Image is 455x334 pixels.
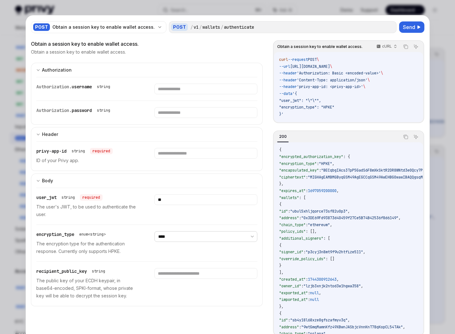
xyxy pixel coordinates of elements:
span: Authorization. [36,108,72,113]
div: Authorization.username [36,84,113,90]
span: : [306,175,308,180]
span: : [299,325,301,330]
span: [URL][DOMAIN_NAME] [290,64,330,69]
button: Copy the contents from the code block [402,133,410,141]
span: "policy_ids" [279,229,306,234]
span: : [] [326,256,334,261]
span: "exported_at" [279,290,308,296]
span: recipient_public_key [36,268,87,274]
span: "signer_id" [279,249,303,255]
div: wallets [202,24,220,30]
span: Authorization. [36,84,72,90]
span: : [308,290,310,296]
div: encryption_type [36,231,108,237]
button: expand input section [31,173,263,188]
span: : [288,318,290,323]
span: : [317,161,319,166]
button: Ask AI [412,43,420,51]
span: : [303,249,306,255]
span: : [306,188,308,193]
span: "ciphertext" [279,175,306,180]
div: required [90,148,113,154]
span: : [306,277,308,282]
span: ], [279,270,284,275]
div: string [97,108,110,113]
span: "encryption_type" [279,161,317,166]
span: , [337,277,339,282]
span: "override_policy_ids" [279,256,326,261]
span: "9wtGmqMamnKfz49XBwnJASbjcVnnKnT78qKopCL54TAk" [301,325,403,330]
button: expand input section [31,63,263,77]
span: privy-app-id [36,148,67,154]
span: { [279,147,281,152]
span: "encapsulated_key" [279,168,319,173]
span: : [308,297,310,302]
span: { [279,311,281,316]
span: 'Authorization: Basic <encoded-value>' [297,71,381,76]
div: privy-app-id [36,148,113,154]
p: The user's JWT, to be used to authenticate the user. [36,203,139,218]
p: cURL [382,44,392,49]
button: Ask AI [412,133,420,141]
button: Copy the contents from the code block [402,43,410,51]
span: { [279,243,281,248]
div: v1 [194,24,199,30]
p: The encryption type for the authentication response. Currently only supports HPKE. [36,240,139,255]
span: 1697059200000 [308,188,337,193]
div: required [80,194,103,201]
span: --header [279,84,297,89]
span: { [279,202,281,207]
span: : [306,222,308,227]
span: \ [317,57,319,62]
button: POSTObtain a session key to enable wallet access. [31,21,166,34]
div: / [221,24,223,30]
span: curl [279,57,288,62]
span: } [279,263,281,268]
button: Send [399,21,424,33]
span: , [348,209,350,214]
span: \ [363,84,365,89]
span: : [301,284,303,289]
span: , [332,161,334,166]
span: --url [279,64,290,69]
div: Authorization [42,66,72,74]
span: "wallets" [279,195,299,200]
span: , [398,215,401,220]
span: "ubul5xhljqorce73sf82u0p3" [290,209,348,214]
span: }, [279,181,284,186]
span: : [319,168,321,173]
button: cURL [373,41,400,52]
div: Authorization.password [36,107,113,114]
div: 200 [277,133,289,140]
div: POST [33,23,50,31]
span: "address" [279,215,299,220]
span: "p3cyj3n8mt9f9u2htfize511" [306,249,363,255]
span: , [330,222,332,227]
div: POST [171,23,188,31]
span: "imported_at" [279,297,308,302]
div: enum<string> [79,232,106,237]
span: "additional_signers" [279,236,323,241]
span: "id" [279,318,288,323]
p: Obtain a session key to enable wallet access. [31,49,126,55]
span: 1744300912643 [308,277,337,282]
span: : [ [299,195,306,200]
div: Body [42,177,53,185]
span: null [310,290,319,296]
span: , [348,318,350,323]
div: string [62,195,75,200]
p: The public key of your ECDH keypair, in base64-encoded, SPKI-format, whose private key will be ab... [36,277,139,300]
span: '{ [292,91,297,96]
span: , [363,249,365,255]
span: encryption_type [36,231,74,237]
div: string [92,269,105,274]
span: "ethereum" [308,222,330,227]
span: : { [343,154,350,159]
span: "HPKE" [319,161,332,166]
div: string [72,149,85,154]
span: 'Content-Type: application/json' [297,78,368,83]
span: \ [381,71,383,76]
span: "encrypted_authorization_key" [279,154,343,159]
span: "address" [279,325,299,330]
span: , [361,284,363,289]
